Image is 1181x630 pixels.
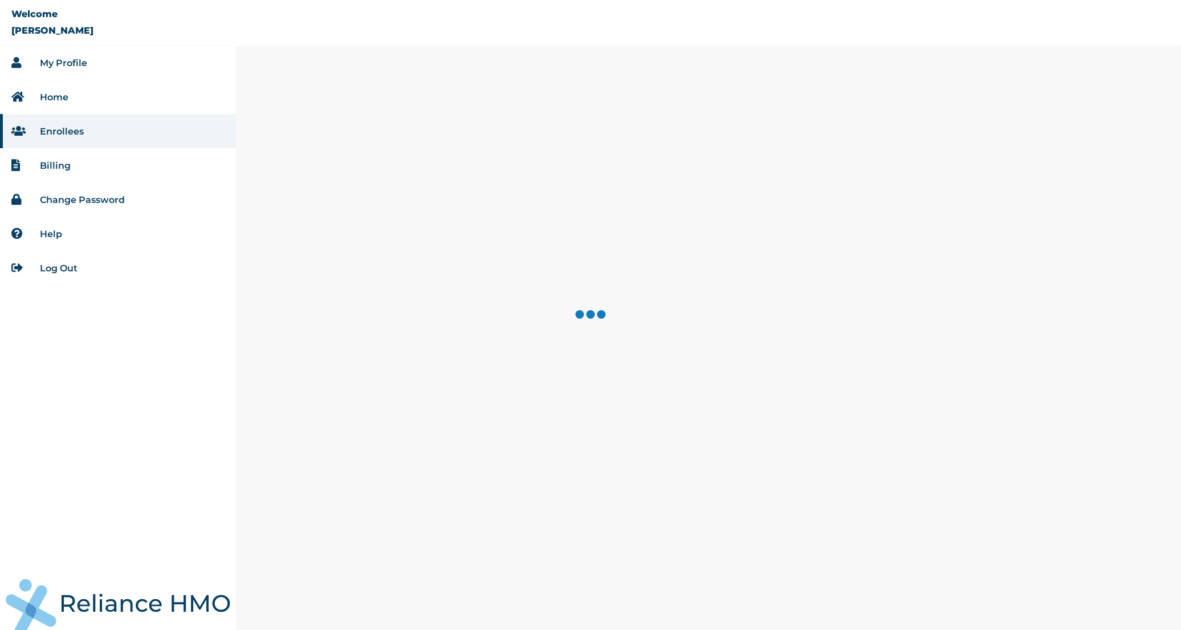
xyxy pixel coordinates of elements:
[40,58,87,68] a: My Profile
[11,25,93,36] p: [PERSON_NAME]
[40,92,68,103] a: Home
[40,263,78,274] a: Log Out
[11,9,58,19] p: Welcome
[40,229,62,239] a: Help
[40,194,125,205] a: Change Password
[40,160,71,171] a: Billing
[40,126,84,137] a: Enrollees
